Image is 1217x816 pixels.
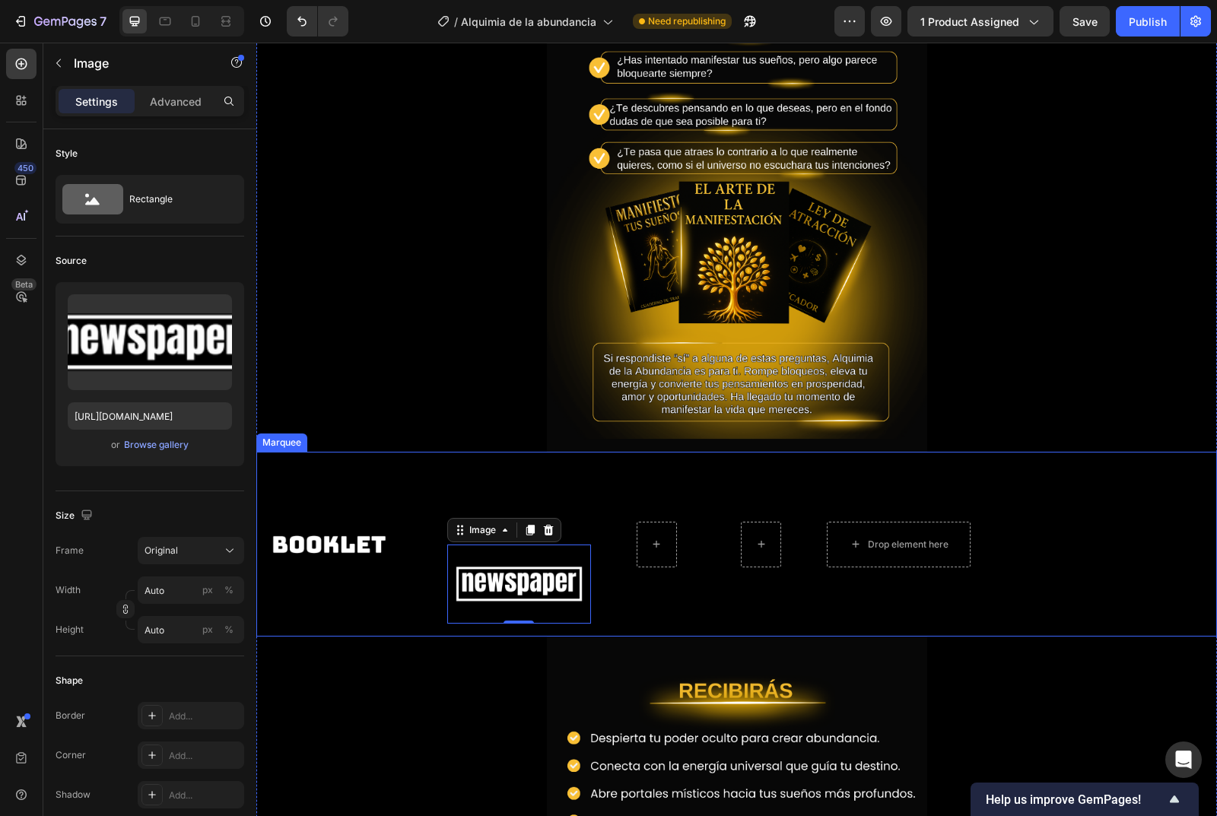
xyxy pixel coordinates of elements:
[986,792,1165,807] span: Help us improve GemPages!
[199,581,217,599] button: %
[138,537,244,564] button: Original
[433,488,473,505] img: Alt image
[220,621,238,639] button: px
[11,278,37,291] div: Beta
[100,12,106,30] p: 7
[199,621,217,639] button: %
[1129,14,1167,30] div: Publish
[123,437,189,452] button: Browse gallery
[210,481,243,494] div: Image
[56,583,81,597] label: Width
[56,544,84,557] label: Frame
[145,544,178,557] span: Original
[202,583,213,597] div: px
[56,709,85,722] div: Border
[1,472,145,532] img: Alt image
[612,496,692,508] div: Drop element here
[920,14,1019,30] span: 1 product assigned
[56,748,86,762] div: Corner
[56,506,96,526] div: Size
[3,393,48,407] div: Marquee
[907,6,1053,37] button: 1 product assigned
[191,432,335,493] img: Alt image
[256,43,1217,816] iframe: Design area
[75,94,118,110] p: Settings
[111,436,120,454] span: or
[1165,741,1202,778] div: Open Intercom Messenger
[6,6,113,37] button: 7
[169,749,240,763] div: Add...
[129,182,222,217] div: Rectangle
[454,14,458,30] span: /
[124,438,189,452] div: Browse gallery
[138,576,244,604] input: px%
[202,623,213,637] div: px
[1060,6,1110,37] button: Save
[56,674,83,687] div: Shape
[191,511,335,572] img: Alt image
[1072,15,1098,28] span: Save
[224,583,234,597] div: %
[287,6,348,37] div: Undo/Redo
[760,472,904,532] img: Alt image
[56,788,91,802] div: Shadow
[56,254,87,268] div: Source
[138,616,244,643] input: px%
[1116,6,1180,37] button: Publish
[224,623,234,637] div: %
[68,402,232,430] input: https://example.com/image.jpg
[74,54,203,72] p: Image
[220,581,238,599] button: px
[169,710,240,723] div: Add...
[169,789,240,802] div: Add...
[648,14,726,28] span: Need republishing
[986,790,1184,808] button: Show survey - Help us improve GemPages!
[150,94,202,110] p: Advanced
[56,147,78,160] div: Style
[68,294,232,390] img: preview-image
[461,14,596,30] span: Alquimia de la abundancia
[56,623,84,637] label: Height
[14,162,37,174] div: 450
